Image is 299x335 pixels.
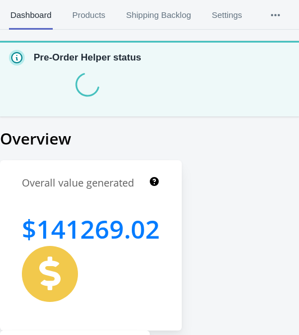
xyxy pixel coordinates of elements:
[125,1,192,30] span: Shipping Backlog
[34,51,141,64] p: Pre-Order Helper status
[22,212,160,246] h1: 141269.02
[9,1,53,30] span: Dashboard
[210,1,243,30] span: Settings
[252,1,298,30] button: More tabs
[71,1,107,30] span: Products
[22,176,134,190] h1: Overall value generated
[22,212,36,246] span: $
